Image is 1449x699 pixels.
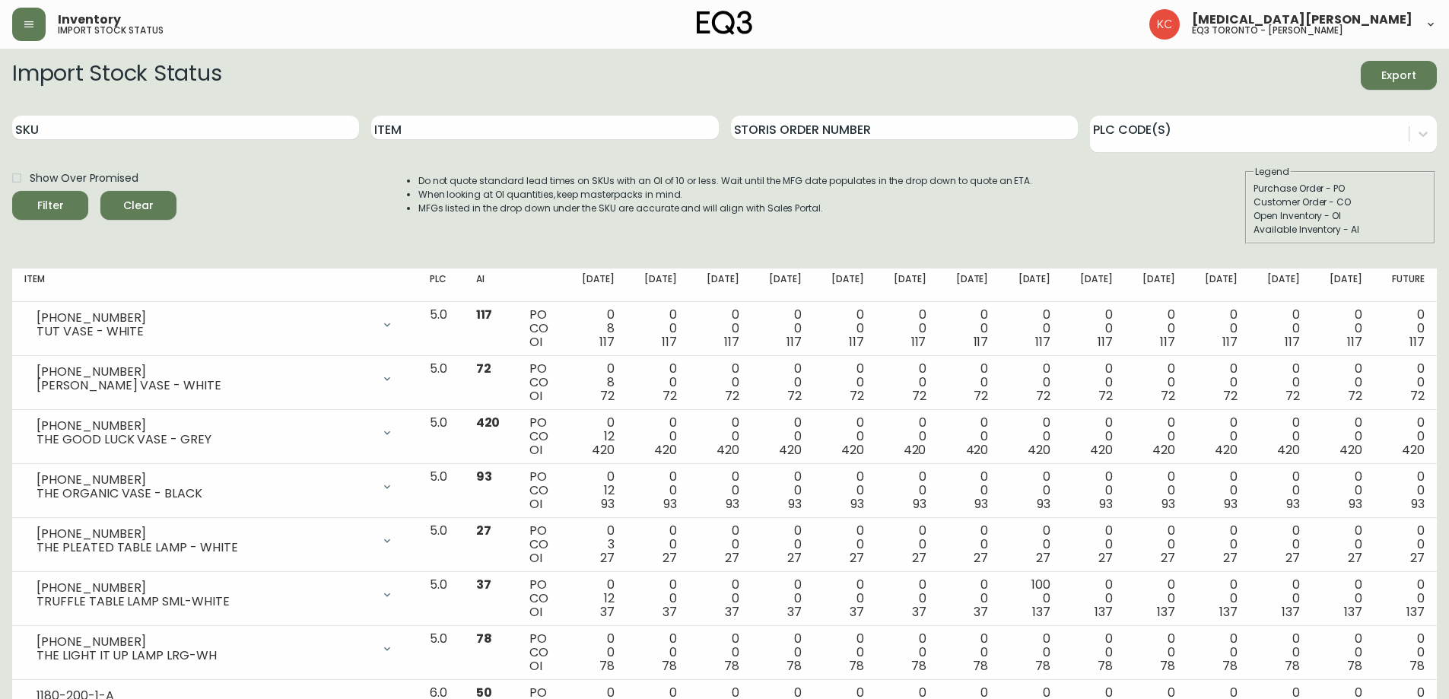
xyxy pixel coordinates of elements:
span: 72 [663,387,677,405]
span: 78 [911,657,926,675]
div: 0 0 [1324,632,1362,673]
span: 72 [600,387,615,405]
div: 0 8 [577,308,615,349]
div: 0 0 [950,362,988,403]
div: 0 0 [826,362,864,403]
div: 0 0 [1075,470,1113,511]
h5: import stock status [58,26,164,35]
span: 93 [1099,495,1113,513]
span: 93 [850,495,864,513]
th: [DATE] [1187,268,1250,302]
td: 5.0 [418,464,463,518]
span: 420 [1277,441,1300,459]
span: 78 [849,657,864,675]
span: 72 [725,387,739,405]
div: 0 0 [888,308,926,349]
span: 72 [1348,387,1362,405]
span: 78 [1098,657,1113,675]
span: [MEDICAL_DATA][PERSON_NAME] [1192,14,1412,26]
div: 0 0 [1324,308,1362,349]
span: 27 [476,522,491,539]
th: AI [464,268,517,302]
th: [DATE] [1063,268,1125,302]
div: Available Inventory - AI [1254,223,1427,237]
span: 27 [850,549,864,567]
th: PLC [418,268,463,302]
span: 117 [849,333,864,351]
span: 72 [1410,387,1425,405]
h5: eq3 toronto - [PERSON_NAME] [1192,26,1343,35]
span: 78 [724,657,739,675]
div: 0 0 [1012,308,1050,349]
div: PO CO [529,524,552,565]
span: 27 [725,549,739,567]
span: 37 [663,603,677,621]
th: [DATE] [814,268,876,302]
span: 420 [779,441,802,459]
button: Filter [12,191,88,220]
span: 37 [476,576,491,593]
span: 117 [974,333,989,351]
span: 117 [599,333,615,351]
span: 93 [974,495,988,513]
span: 137 [1219,603,1238,621]
span: 72 [850,387,864,405]
div: 0 0 [950,470,988,511]
span: 117 [1098,333,1113,351]
span: 117 [1222,333,1238,351]
span: 117 [911,333,926,351]
div: 0 0 [639,416,677,457]
div: 0 0 [1200,308,1238,349]
div: THE PLEATED TABLE LAMP - WHITE [37,541,372,554]
div: 0 0 [701,308,739,349]
div: 0 3 [577,524,615,565]
span: 117 [662,333,677,351]
div: 0 0 [1387,632,1425,673]
div: 0 0 [1200,416,1238,457]
span: 72 [1223,387,1238,405]
span: 37 [787,603,802,621]
div: 0 0 [1262,524,1300,565]
span: 78 [786,657,802,675]
span: 78 [1347,657,1362,675]
div: 0 0 [1075,632,1113,673]
div: 0 0 [950,632,988,673]
div: 0 0 [1137,362,1175,403]
span: 137 [1157,603,1175,621]
div: PO CO [529,308,552,349]
div: 0 0 [888,416,926,457]
div: 0 0 [950,578,988,619]
span: 78 [1035,657,1050,675]
div: 0 0 [826,470,864,511]
span: 420 [592,441,615,459]
div: 0 0 [764,524,802,565]
th: [DATE] [627,268,689,302]
span: 93 [913,495,926,513]
span: 72 [1285,387,1300,405]
th: [DATE] [564,268,627,302]
div: [PHONE_NUMBER]TUT VASE - WHITE [24,308,405,342]
div: 0 0 [1137,632,1175,673]
img: logo [697,11,753,35]
div: 0 0 [701,470,739,511]
div: 0 0 [1200,362,1238,403]
th: [DATE] [689,268,752,302]
button: Export [1361,61,1437,90]
span: OI [529,495,542,513]
div: [PHONE_NUMBER]THE PLEATED TABLE LAMP - WHITE [24,524,405,558]
span: OI [529,657,542,675]
div: [PHONE_NUMBER]THE GOOD LUCK VASE - GREY [24,416,405,450]
div: 0 0 [1324,524,1362,565]
span: 72 [476,360,491,377]
div: PO CO [529,416,552,457]
div: 0 0 [1075,578,1113,619]
span: 420 [717,441,739,459]
div: 0 0 [1200,632,1238,673]
div: Filter [37,196,64,215]
div: 0 0 [1387,524,1425,565]
span: 78 [476,630,492,647]
div: 0 12 [577,416,615,457]
button: Clear [100,191,176,220]
li: Do not quote standard lead times on SKUs with an OI of 10 or less. Wait until the MFG date popula... [418,174,1033,188]
span: 78 [1222,657,1238,675]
